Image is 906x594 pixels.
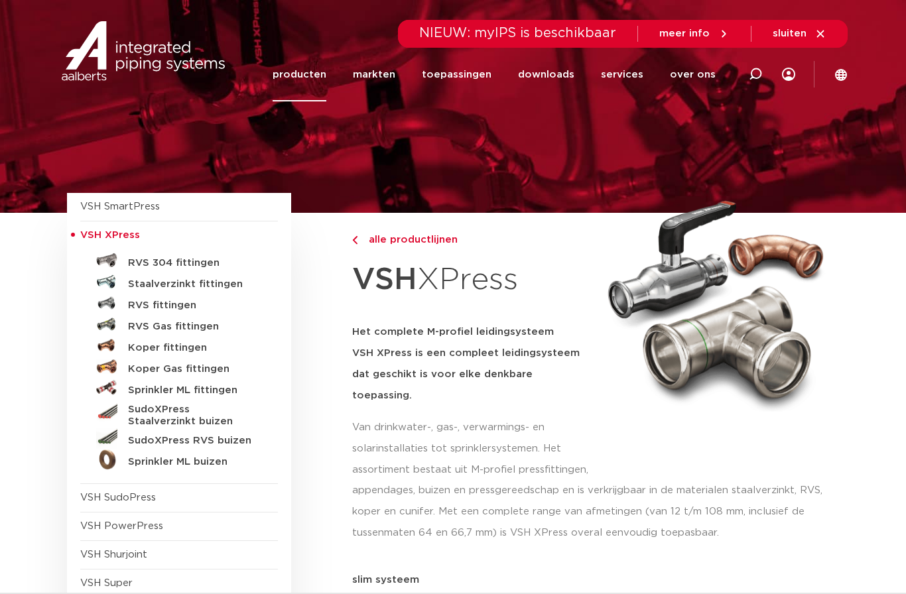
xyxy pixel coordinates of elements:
[80,493,156,503] a: VSH SudoPress
[659,29,710,38] span: meer info
[80,428,278,449] a: SudoXPress RVS buizen
[80,292,278,314] a: RVS fittingen
[80,578,133,588] a: VSH Super
[80,550,147,560] a: VSH Shurjoint
[352,480,840,544] p: appendages, buizen en pressgereedschap en is verkrijgbaar in de materialen staalverzinkt, RVS, ko...
[128,404,259,428] h5: SudoXPress Staalverzinkt buizen
[352,236,357,245] img: chevron-right.svg
[80,250,278,271] a: RVS 304 fittingen
[352,265,417,295] strong: VSH
[353,48,395,101] a: markten
[80,202,160,211] a: VSH SmartPress
[518,48,574,101] a: downloads
[361,235,458,245] span: alle productlijnen
[128,257,259,269] h5: RVS 304 fittingen
[352,255,592,306] h1: XPress
[128,342,259,354] h5: Koper fittingen
[128,300,259,312] h5: RVS fittingen
[80,356,278,377] a: Koper Gas fittingen
[659,28,730,40] a: meer info
[128,363,259,375] h5: Koper Gas fittingen
[80,449,278,470] a: Sprinkler ML buizen
[422,48,491,101] a: toepassingen
[273,48,326,101] a: producten
[128,385,259,396] h5: Sprinkler ML fittingen
[273,48,716,101] nav: Menu
[419,27,616,40] span: NIEUW: myIPS is beschikbaar
[128,321,259,333] h5: RVS Gas fittingen
[773,28,826,40] a: sluiten
[80,271,278,292] a: Staalverzinkt fittingen
[80,398,278,428] a: SudoXPress Staalverzinkt buizen
[80,377,278,398] a: Sprinkler ML fittingen
[80,335,278,356] a: Koper fittingen
[80,230,140,240] span: VSH XPress
[128,278,259,290] h5: Staalverzinkt fittingen
[80,521,163,531] a: VSH PowerPress
[782,48,795,101] div: my IPS
[128,456,259,468] h5: Sprinkler ML buizen
[352,417,592,481] p: Van drinkwater-, gas-, verwarmings- en solarinstallaties tot sprinklersystemen. Het assortiment b...
[80,314,278,335] a: RVS Gas fittingen
[670,48,716,101] a: over ons
[352,575,840,585] p: slim systeem
[128,435,259,447] h5: SudoXPress RVS buizen
[773,29,807,38] span: sluiten
[352,322,592,406] h5: Het complete M-profiel leidingsysteem VSH XPress is een compleet leidingsysteem dat geschikt is v...
[352,232,592,248] a: alle productlijnen
[601,48,643,101] a: services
